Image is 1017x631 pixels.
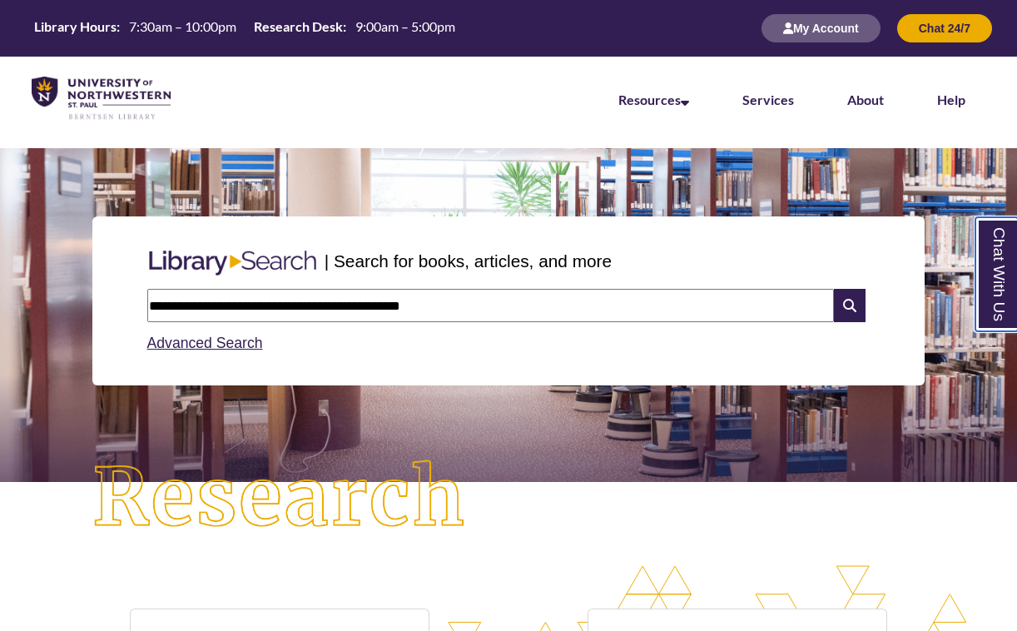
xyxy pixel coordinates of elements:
[32,77,171,121] img: UNWSP Library Logo
[742,92,794,107] a: Services
[147,335,263,351] a: Advanced Search
[51,419,508,578] img: Research
[355,18,455,34] span: 9:00am – 5:00pm
[847,92,884,107] a: About
[325,248,612,274] p: | Search for books, articles, and more
[129,18,236,34] span: 7:30am – 10:00pm
[762,14,881,42] button: My Account
[897,14,992,42] button: Chat 24/7
[897,21,992,35] a: Chat 24/7
[27,17,462,40] a: Hours Today
[618,92,689,107] a: Resources
[937,92,965,107] a: Help
[247,17,349,36] th: Research Desk:
[27,17,462,38] table: Hours Today
[141,244,325,282] img: Libary Search
[762,21,881,35] a: My Account
[834,289,866,322] i: Search
[27,17,122,36] th: Library Hours:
